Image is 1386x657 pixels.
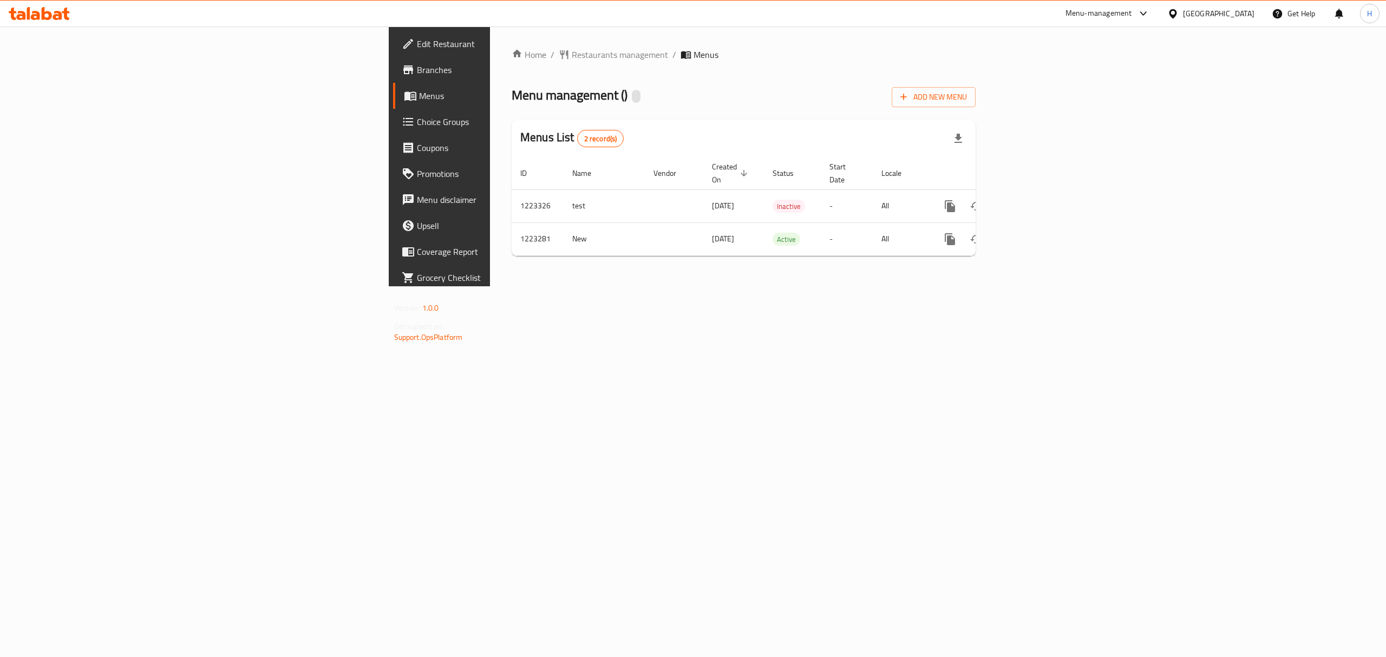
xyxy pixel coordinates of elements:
[578,134,624,144] span: 2 record(s)
[653,167,690,180] span: Vendor
[773,167,808,180] span: Status
[1183,8,1254,19] div: [GEOGRAPHIC_DATA]
[773,200,805,213] span: Inactive
[881,167,916,180] span: Locale
[417,219,612,232] span: Upsell
[393,83,620,109] a: Menus
[672,48,676,61] li: /
[393,135,620,161] a: Coupons
[417,63,612,76] span: Branches
[520,167,541,180] span: ID
[821,189,873,222] td: -
[394,301,421,315] span: Version:
[712,232,734,246] span: [DATE]
[929,157,1050,190] th: Actions
[417,115,612,128] span: Choice Groups
[712,160,751,186] span: Created On
[892,87,976,107] button: Add New Menu
[1367,8,1372,19] span: H
[393,109,620,135] a: Choice Groups
[393,161,620,187] a: Promotions
[393,187,620,213] a: Menu disclaimer
[417,193,612,206] span: Menu disclaimer
[520,129,624,147] h2: Menus List
[393,31,620,57] a: Edit Restaurant
[422,301,439,315] span: 1.0.0
[419,89,612,102] span: Menus
[577,130,624,147] div: Total records count
[512,48,976,61] nav: breadcrumb
[773,233,800,246] span: Active
[829,160,860,186] span: Start Date
[937,226,963,252] button: more
[417,271,612,284] span: Grocery Checklist
[417,141,612,154] span: Coupons
[937,193,963,219] button: more
[572,167,605,180] span: Name
[900,90,967,104] span: Add New Menu
[417,37,612,50] span: Edit Restaurant
[393,265,620,291] a: Grocery Checklist
[873,189,929,222] td: All
[963,193,989,219] button: Change Status
[694,48,718,61] span: Menus
[417,167,612,180] span: Promotions
[417,245,612,258] span: Coverage Report
[393,57,620,83] a: Branches
[873,222,929,255] td: All
[393,239,620,265] a: Coverage Report
[1065,7,1132,20] div: Menu-management
[512,157,1050,256] table: enhanced table
[963,226,989,252] button: Change Status
[394,330,463,344] a: Support.OpsPlatform
[712,199,734,213] span: [DATE]
[394,319,444,333] span: Get support on:
[945,126,971,152] div: Export file
[821,222,873,255] td: -
[393,213,620,239] a: Upsell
